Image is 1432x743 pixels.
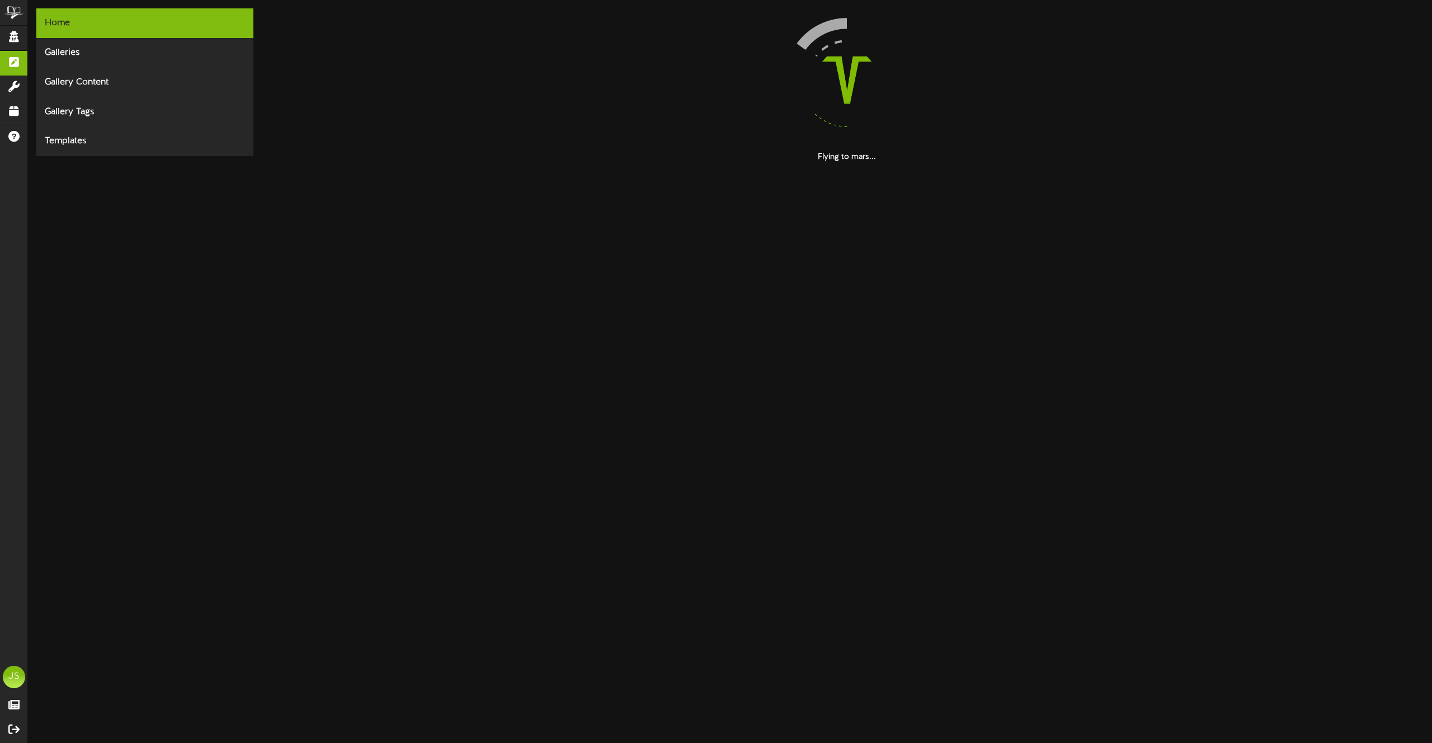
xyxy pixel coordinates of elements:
div: Gallery Tags [36,97,253,127]
div: Gallery Content [36,68,253,97]
div: Templates [36,126,253,156]
div: JS [3,666,25,688]
div: Home [36,8,253,38]
strong: Flying to mars... [818,153,876,161]
div: Galleries [36,38,253,68]
img: loading-spinner-4.png [775,8,918,152]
